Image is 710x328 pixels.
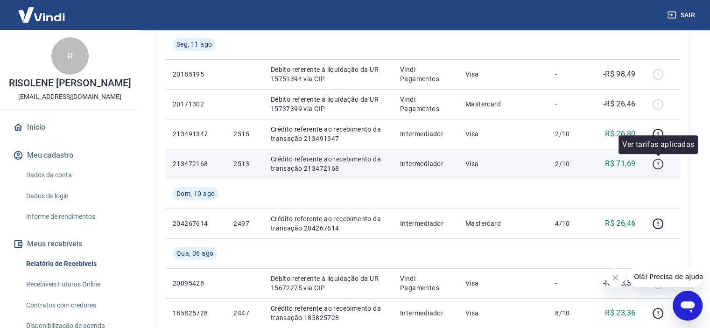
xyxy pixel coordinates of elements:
[271,154,385,173] p: Crédito referente ao recebimento da transação 213472168
[22,207,128,226] a: Informe de rendimentos
[605,158,635,169] p: R$ 71,69
[22,187,128,206] a: Dados de login
[233,219,255,228] p: 2497
[271,125,385,143] p: Crédito referente ao recebimento da transação 213491347
[22,254,128,273] a: Relatório de Recebíveis
[233,159,255,168] p: 2513
[628,266,703,287] iframe: Mensagem da empresa
[603,278,636,289] p: -R$ 23,36
[400,308,450,318] p: Intermediador
[465,159,540,168] p: Visa
[400,159,450,168] p: Intermediador
[173,99,218,109] p: 20171302
[233,129,255,139] p: 2515
[11,234,128,254] button: Meus recebíveis
[555,99,583,109] p: -
[400,129,450,139] p: Intermediador
[465,308,540,318] p: Visa
[555,279,583,288] p: -
[673,291,703,321] iframe: Botão para abrir a janela de mensagens
[11,117,128,138] a: Início
[622,139,694,150] p: Ver tarifas aplicadas
[465,70,540,79] p: Visa
[400,219,450,228] p: Intermediador
[271,65,385,84] p: Débito referente à liquidação da UR 15751394 via CIP
[173,308,218,318] p: 185825728
[22,275,128,294] a: Recebíveis Futuros Online
[173,279,218,288] p: 20095428
[400,274,450,293] p: Vindi Pagamentos
[271,274,385,293] p: Débito referente à liquidação da UR 15672275 via CIP
[606,268,625,287] iframe: Fechar mensagem
[465,129,540,139] p: Visa
[271,304,385,322] p: Crédito referente ao recebimento da transação 185825728
[605,128,635,140] p: R$ 26,80
[605,307,635,319] p: R$ 23,36
[176,189,215,198] span: Dom, 10 ago
[555,129,583,139] p: 2/10
[555,308,583,318] p: 8/10
[603,69,636,80] p: -R$ 98,49
[22,296,128,315] a: Contratos com credores
[9,78,131,88] p: RISOLENE [PERSON_NAME]
[465,219,540,228] p: Mastercard
[51,37,89,75] div: R
[400,95,450,113] p: Vindi Pagamentos
[176,249,213,258] span: Qua, 06 ago
[555,219,583,228] p: 4/10
[465,279,540,288] p: Visa
[555,70,583,79] p: -
[11,145,128,166] button: Meu cadastro
[605,218,635,229] p: R$ 26,46
[11,0,72,29] img: Vindi
[176,40,212,49] span: Seg, 11 ago
[6,7,78,14] span: Olá! Precisa de ajuda?
[465,99,540,109] p: Mastercard
[22,166,128,185] a: Dados da conta
[173,219,218,228] p: 204267614
[271,95,385,113] p: Débito referente à liquidação da UR 15737399 via CIP
[173,70,218,79] p: 20185195
[603,98,636,110] p: -R$ 26,46
[555,159,583,168] p: 2/10
[665,7,699,24] button: Sair
[271,214,385,233] p: Crédito referente ao recebimento da transação 204267614
[233,308,255,318] p: 2447
[173,129,218,139] p: 213491347
[18,92,121,102] p: [EMAIL_ADDRESS][DOMAIN_NAME]
[400,65,450,84] p: Vindi Pagamentos
[173,159,218,168] p: 213472168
